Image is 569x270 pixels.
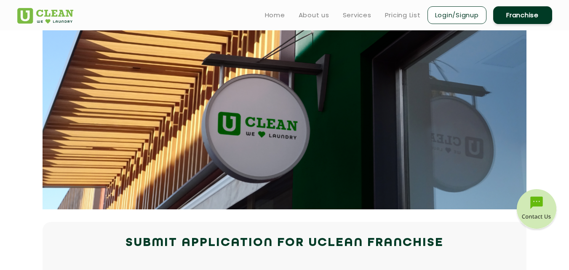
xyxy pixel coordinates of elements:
[299,10,329,20] a: About us
[17,8,73,24] img: UClean Laundry and Dry Cleaning
[493,6,552,24] a: Franchise
[516,189,558,231] img: contact-btn
[427,6,486,24] a: Login/Signup
[343,10,371,20] a: Services
[265,10,285,20] a: Home
[385,10,421,20] a: Pricing List
[17,233,552,253] h2: Submit Application for UCLEAN FRANCHISE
